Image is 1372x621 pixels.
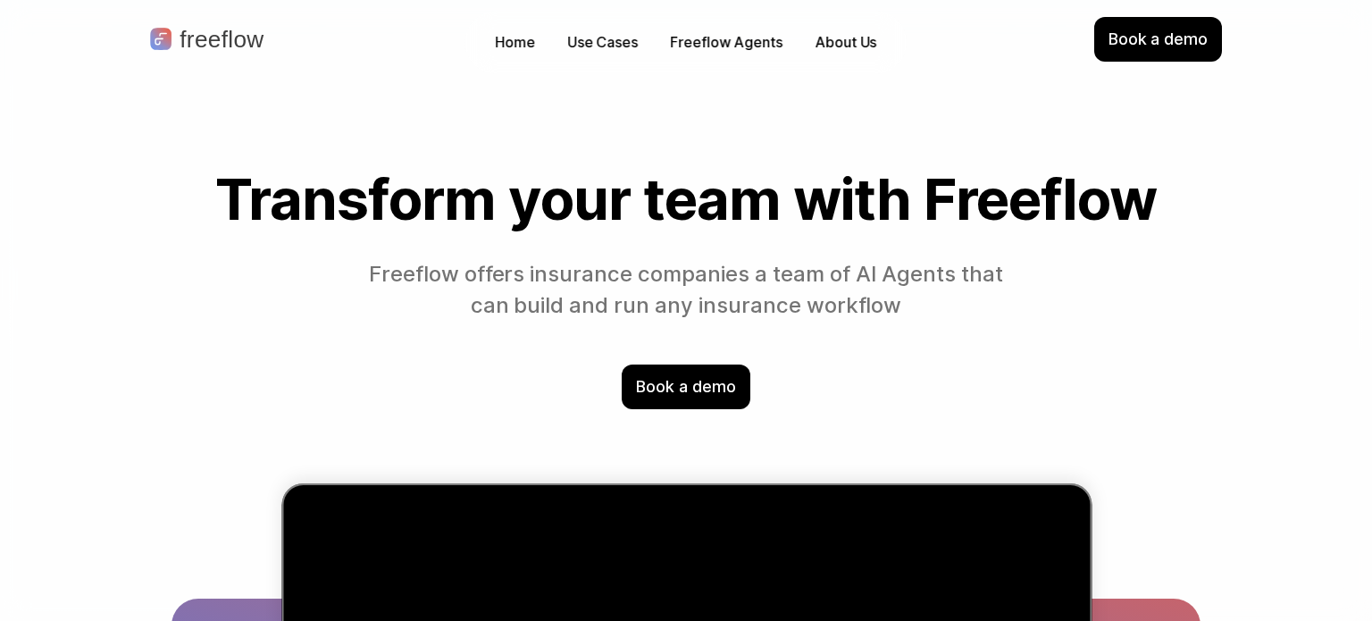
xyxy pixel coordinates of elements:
[558,29,647,56] button: Use Cases
[622,365,749,409] div: Book a demo
[1108,28,1208,51] p: Book a demo
[661,29,791,56] a: Freeflow Agents
[815,32,876,53] p: About Us
[361,259,1012,322] p: Freeflow offers insurance companies a team of AI Agents that can build and run any insurance work...
[495,32,535,53] p: Home
[806,29,885,56] a: About Us
[636,375,735,399] p: Book a demo
[567,32,638,53] p: Use Cases
[670,32,782,53] p: Freeflow Agents
[171,168,1200,231] h1: Transform your team with Freeflow
[1094,17,1222,62] div: Book a demo
[180,28,264,51] p: freeflow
